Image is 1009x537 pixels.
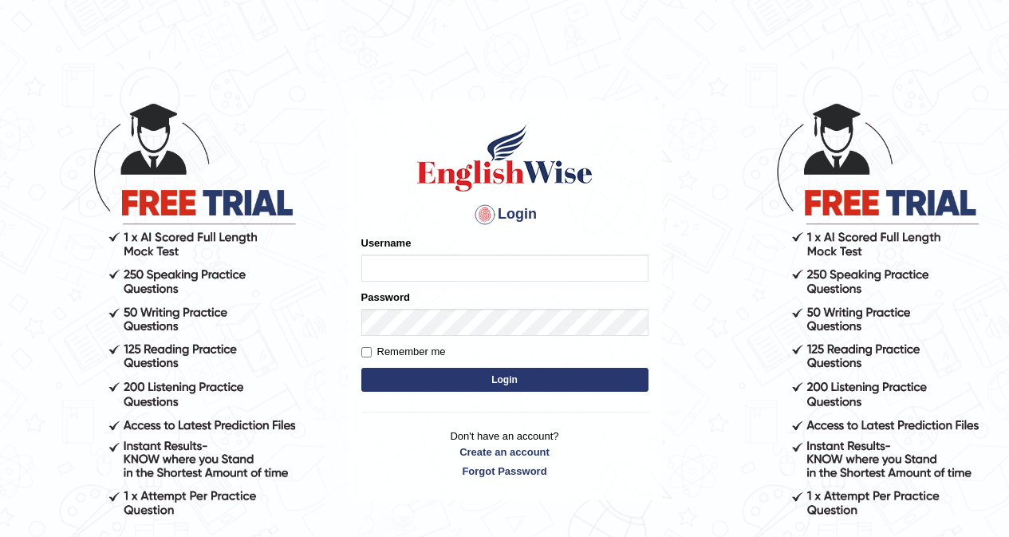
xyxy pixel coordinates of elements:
[361,444,648,460] a: Create an account
[361,235,412,251] label: Username
[361,290,410,305] label: Password
[361,464,648,479] a: Forgot Password
[361,347,372,357] input: Remember me
[361,344,446,360] label: Remember me
[361,368,648,392] button: Login
[361,428,648,478] p: Don't have an account?
[361,202,648,227] h4: Login
[414,122,596,194] img: Logo of English Wise sign in for intelligent practice with AI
